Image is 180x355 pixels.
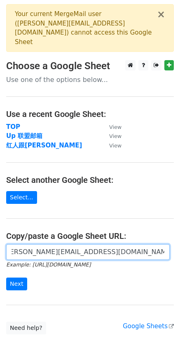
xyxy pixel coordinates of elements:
[123,322,174,330] a: Google Sheets
[139,315,180,355] iframe: Chat Widget
[6,123,20,131] a: TOP
[109,133,122,139] small: View
[157,9,165,19] button: ×
[6,109,174,119] h4: Use a recent Google Sheet:
[6,278,27,290] input: Next
[109,124,122,130] small: View
[101,132,122,140] a: View
[6,262,91,268] small: Example: [URL][DOMAIN_NAME]
[6,191,37,204] a: Select...
[6,244,170,260] input: Paste your Google Sheet URL here
[6,142,82,149] a: 红人跟[PERSON_NAME]
[101,123,122,131] a: View
[139,315,180,355] div: 聊天小组件
[6,60,174,72] h3: Choose a Google Sheet
[6,175,174,185] h4: Select another Google Sheet:
[101,142,122,149] a: View
[109,142,122,149] small: View
[6,231,174,241] h4: Copy/paste a Google Sheet URL:
[6,132,42,140] a: Up 联盟邮箱
[15,9,157,47] div: Your current MergeMail user ( [PERSON_NAME][EMAIL_ADDRESS][DOMAIN_NAME] ) cannot access this Goog...
[6,322,46,334] a: Need help?
[6,75,174,84] p: Use one of the options below...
